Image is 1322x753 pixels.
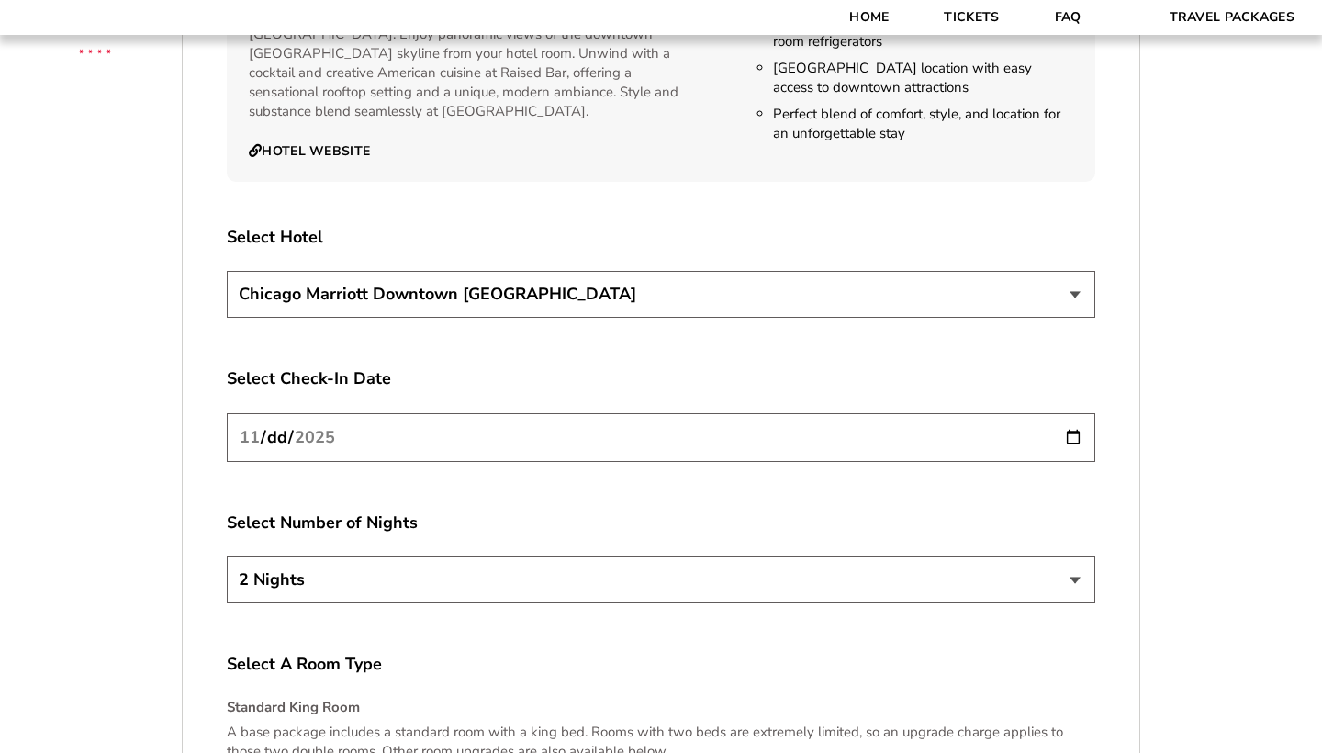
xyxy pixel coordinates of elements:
label: Select Check-In Date [227,367,1095,390]
label: Select Hotel [227,226,1095,249]
li: [GEOGRAPHIC_DATA] location with easy access to downtown attractions [773,59,1073,97]
li: Perfect blend of comfort, style, and location for an unforgettable stay [773,105,1073,143]
img: CBS Sports Thanksgiving Classic [55,9,135,89]
label: Select Number of Nights [227,511,1095,534]
a: Hotel Website [249,143,370,160]
h4: Standard King Room [227,698,1095,717]
label: Select A Room Type [227,653,1095,676]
